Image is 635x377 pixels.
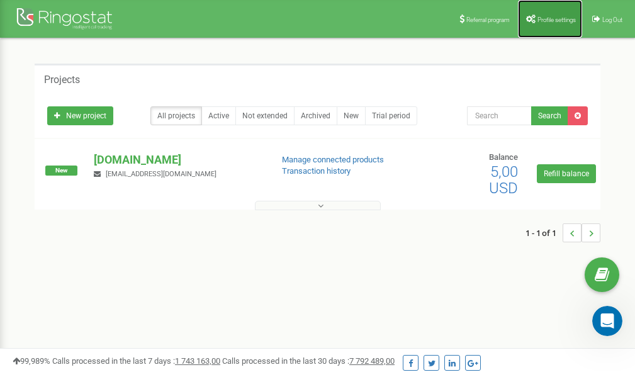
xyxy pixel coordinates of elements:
[531,106,568,125] button: Search
[365,106,417,125] a: Trial period
[537,164,596,183] a: Refill balance
[489,152,518,162] span: Balance
[222,356,395,366] span: Calls processed in the last 30 days :
[294,106,337,125] a: Archived
[47,106,113,125] a: New project
[201,106,236,125] a: Active
[94,152,261,168] p: [DOMAIN_NAME]
[235,106,295,125] a: Not extended
[52,356,220,366] span: Calls processed in the last 7 days :
[150,106,202,125] a: All projects
[349,356,395,366] u: 7 792 489,00
[337,106,366,125] a: New
[537,16,576,23] span: Profile settings
[282,155,384,164] a: Manage connected products
[466,16,510,23] span: Referral program
[602,16,622,23] span: Log Out
[467,106,532,125] input: Search
[44,74,80,86] h5: Projects
[525,223,563,242] span: 1 - 1 of 1
[282,166,351,176] a: Transaction history
[106,170,216,178] span: [EMAIL_ADDRESS][DOMAIN_NAME]
[489,163,518,197] span: 5,00 USD
[592,306,622,336] iframe: Intercom live chat
[175,356,220,366] u: 1 743 163,00
[13,356,50,366] span: 99,989%
[45,166,77,176] span: New
[525,211,600,255] nav: ...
